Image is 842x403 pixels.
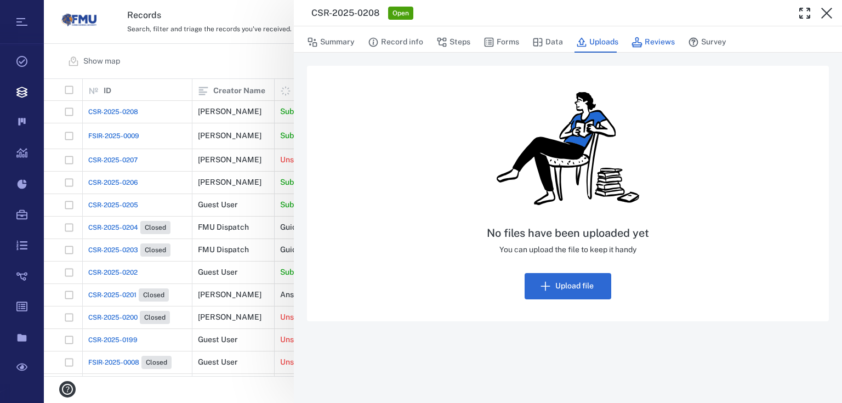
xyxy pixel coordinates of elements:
button: Toggle Fullscreen [794,2,816,24]
span: Help [25,8,47,18]
button: Record info [368,32,423,53]
h5: No files have been uploaded yet [487,226,649,240]
span: Open [390,9,411,18]
button: Reviews [631,32,675,53]
button: Summary [307,32,355,53]
button: Steps [436,32,470,53]
button: Upload file [525,273,611,299]
button: Close [816,2,838,24]
button: Forms [483,32,519,53]
button: Data [532,32,563,53]
button: Uploads [576,32,618,53]
h3: CSR-2025-0208 [311,7,379,20]
p: You can upload the file to keep it handy [487,245,649,256]
button: Survey [688,32,726,53]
